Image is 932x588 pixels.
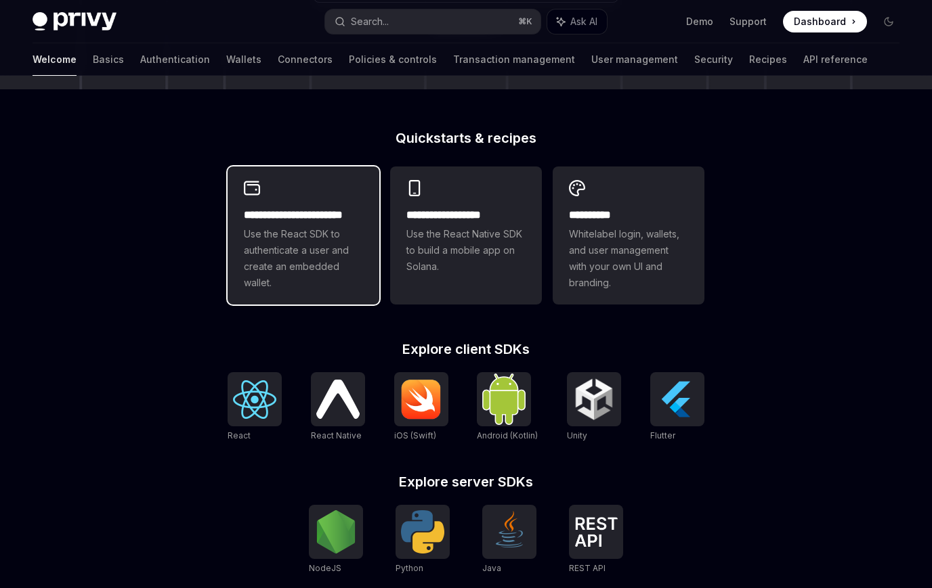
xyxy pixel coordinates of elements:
[396,505,450,575] a: PythonPython
[309,563,341,573] span: NodeJS
[488,510,531,553] img: Java
[278,43,333,76] a: Connectors
[570,15,597,28] span: Ask AI
[567,372,621,443] a: UnityUnity
[228,430,251,440] span: React
[390,166,542,304] a: **** **** **** ***Use the React Native SDK to build a mobile app on Solana.
[729,15,767,28] a: Support
[394,372,448,443] a: iOS (Swift)iOS (Swift)
[406,226,526,275] span: Use the React Native SDK to build a mobile app on Solana.
[233,380,276,419] img: React
[569,505,623,575] a: REST APIREST API
[316,380,360,418] img: React Native
[314,510,358,553] img: NodeJS
[311,372,365,443] a: React NativeReact Native
[569,563,606,573] span: REST API
[244,226,363,291] span: Use the React SDK to authenticate a user and create an embedded wallet.
[228,342,704,356] h2: Explore client SDKs
[400,379,443,420] img: iOS (Swift)
[518,16,532,27] span: ⌘ K
[783,11,867,32] a: Dashboard
[226,43,261,76] a: Wallets
[396,563,423,573] span: Python
[694,43,733,76] a: Security
[477,430,538,440] span: Android (Kotlin)
[547,9,607,34] button: Ask AI
[591,43,678,76] a: User management
[140,43,210,76] a: Authentication
[33,43,77,76] a: Welcome
[803,43,868,76] a: API reference
[33,12,116,31] img: dark logo
[572,378,616,421] img: Unity
[749,43,787,76] a: Recipes
[878,11,899,32] button: Toggle dark mode
[93,43,124,76] a: Basics
[686,15,713,28] a: Demo
[482,374,526,424] img: Android (Kotlin)
[794,15,846,28] span: Dashboard
[228,372,282,443] a: ReactReact
[228,131,704,145] h2: Quickstarts & recipes
[228,475,704,489] h2: Explore server SDKs
[349,43,437,76] a: Policies & controls
[401,510,444,553] img: Python
[650,430,675,440] span: Flutter
[311,430,362,440] span: React Native
[482,563,501,573] span: Java
[309,505,363,575] a: NodeJSNodeJS
[351,14,389,30] div: Search...
[656,378,699,421] img: Flutter
[567,430,587,440] span: Unity
[453,43,575,76] a: Transaction management
[325,9,541,34] button: Search...⌘K
[569,226,688,291] span: Whitelabel login, wallets, and user management with your own UI and branding.
[574,517,618,547] img: REST API
[482,505,536,575] a: JavaJava
[477,372,538,443] a: Android (Kotlin)Android (Kotlin)
[394,430,436,440] span: iOS (Swift)
[650,372,704,443] a: FlutterFlutter
[553,166,704,304] a: **** *****Whitelabel login, wallets, and user management with your own UI and branding.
